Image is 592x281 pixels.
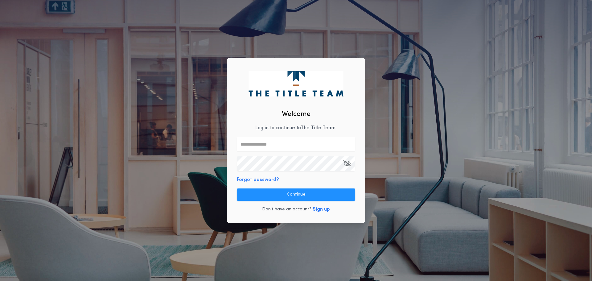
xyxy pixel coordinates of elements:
[262,206,311,213] p: Don't have an account?
[282,109,310,119] h2: Welcome
[237,176,279,184] button: Forgot password?
[249,71,343,96] img: logo
[255,124,337,132] p: Log in to continue to The Title Team .
[313,206,330,213] button: Sign up
[237,188,355,201] button: Continue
